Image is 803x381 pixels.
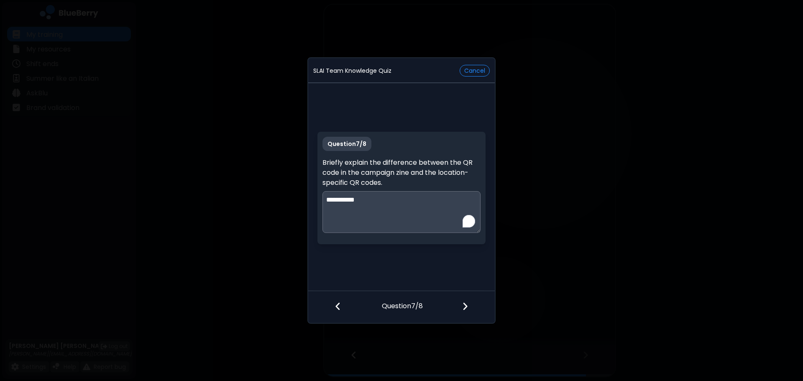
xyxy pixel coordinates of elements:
p: Question 7 / 8 [322,137,371,151]
p: SLAI Team Knowledge Quiz [313,67,391,74]
p: Question 7 / 8 [382,291,423,311]
button: Cancel [460,65,490,77]
p: Briefly explain the difference between the QR code in the campaign zine and the location-specific... [322,158,480,188]
img: file icon [462,302,468,311]
textarea: To enrich screen reader interactions, please activate Accessibility in Grammarly extension settings [322,191,480,233]
img: file icon [335,302,341,311]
